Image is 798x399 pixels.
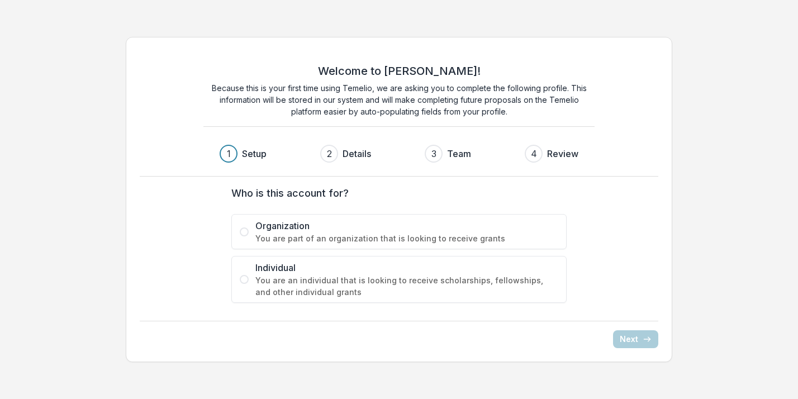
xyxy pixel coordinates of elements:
h3: Details [343,147,371,160]
button: Next [613,330,658,348]
h3: Team [447,147,471,160]
span: You are part of an organization that is looking to receive grants [255,232,558,244]
div: 3 [431,147,436,160]
div: 4 [531,147,537,160]
h3: Review [547,147,578,160]
div: 1 [227,147,231,160]
span: Individual [255,261,558,274]
span: Organization [255,219,558,232]
p: Because this is your first time using Temelio, we are asking you to complete the following profil... [203,82,595,117]
h2: Welcome to [PERSON_NAME]! [318,64,481,78]
span: You are an individual that is looking to receive scholarships, fellowships, and other individual ... [255,274,558,298]
div: Progress [220,145,578,163]
div: 2 [327,147,332,160]
h3: Setup [242,147,267,160]
label: Who is this account for? [231,186,560,201]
